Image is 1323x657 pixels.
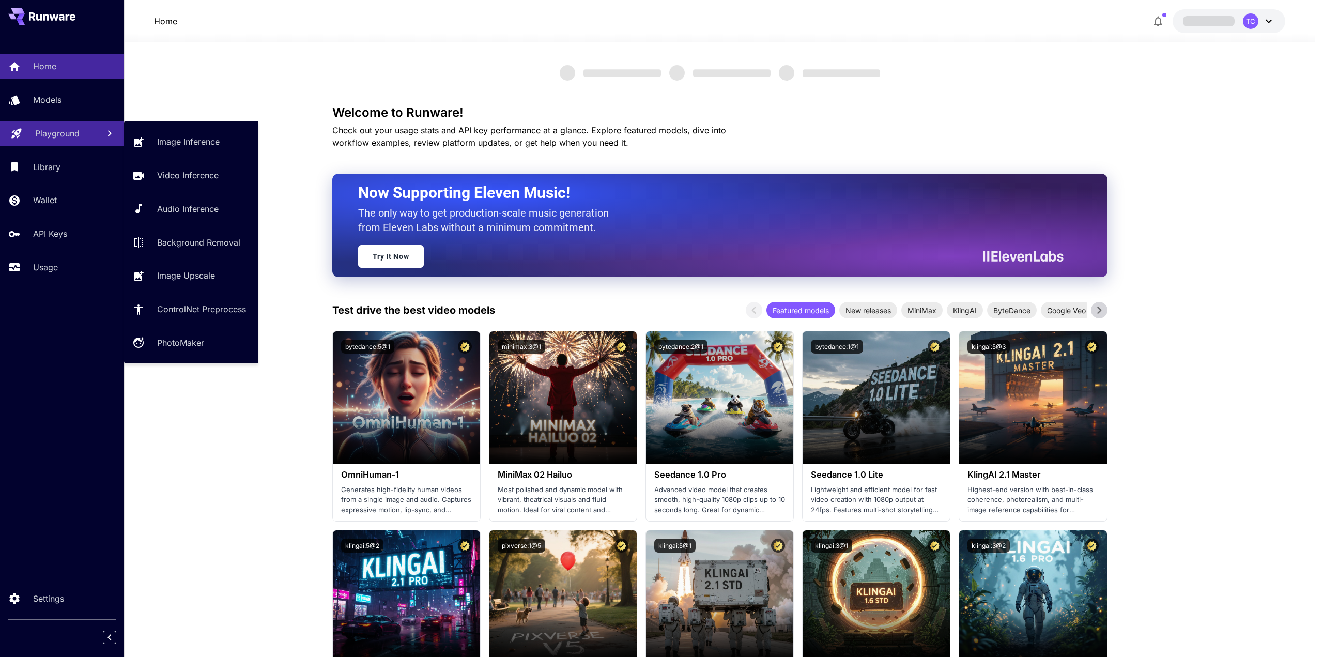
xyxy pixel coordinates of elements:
[498,340,545,354] button: minimax:3@1
[157,236,240,249] p: Background Removal
[124,263,258,288] a: Image Upscale
[157,269,215,282] p: Image Upscale
[811,539,852,553] button: klingai:3@1
[358,245,424,268] a: Try It Now
[967,539,1010,553] button: klingai:3@2
[654,340,707,354] button: bytedance:2@1
[489,331,637,464] img: alt
[358,206,617,235] p: The only way to get production-scale music generation from Eleven Labs without a minimum commitment.
[1085,340,1099,354] button: Certified Model – Vetted for best performance and includes a commercial license.
[839,305,897,316] span: New releases
[458,539,472,553] button: Certified Model – Vetted for best performance and includes a commercial license.
[766,305,835,316] span: Featured models
[654,539,696,553] button: klingai:5@1
[458,340,472,354] button: Certified Model – Vetted for best performance and includes a commercial license.
[332,302,495,318] p: Test drive the best video models
[1243,13,1258,29] div: TC
[154,15,177,27] p: Home
[928,340,942,354] button: Certified Model – Vetted for best performance and includes a commercial license.
[124,163,258,188] a: Video Inference
[967,470,1098,480] h3: KlingAI 2.1 Master
[157,169,219,181] p: Video Inference
[33,60,56,72] p: Home
[33,592,64,605] p: Settings
[947,305,983,316] span: KlingAI
[967,340,1010,354] button: klingai:5@3
[803,331,950,464] img: alt
[967,485,1098,515] p: Highest-end version with best-in-class coherence, photorealism, and multi-image reference capabil...
[928,539,942,553] button: Certified Model – Vetted for best performance and includes a commercial license.
[341,539,383,553] button: klingai:5@2
[124,196,258,222] a: Audio Inference
[771,340,785,354] button: Certified Model – Vetted for best performance and includes a commercial license.
[654,470,785,480] h3: Seedance 1.0 Pro
[332,105,1107,120] h3: Welcome to Runware!
[341,470,472,480] h3: OmniHuman‑1
[358,183,1056,203] h2: Now Supporting Eleven Music!
[157,337,204,349] p: PhotoMaker
[124,129,258,155] a: Image Inference
[771,539,785,553] button: Certified Model – Vetted for best performance and includes a commercial license.
[124,297,258,322] a: ControlNet Preprocess
[341,340,394,354] button: bytedance:5@1
[332,125,726,148] span: Check out your usage stats and API key performance at a glance. Explore featured models, dive int...
[35,127,80,140] p: Playground
[33,261,58,273] p: Usage
[154,15,177,27] nav: breadcrumb
[157,135,220,148] p: Image Inference
[33,161,60,173] p: Library
[341,485,472,515] p: Generates high-fidelity human videos from a single image and audio. Captures expressive motion, l...
[333,331,480,464] img: alt
[614,539,628,553] button: Certified Model – Vetted for best performance and includes a commercial license.
[811,470,942,480] h3: Seedance 1.0 Lite
[1085,539,1099,553] button: Certified Model – Vetted for best performance and includes a commercial license.
[103,631,116,644] button: Collapse sidebar
[124,330,258,356] a: PhotoMaker
[959,331,1106,464] img: alt
[33,194,57,206] p: Wallet
[646,331,793,464] img: alt
[124,230,258,255] a: Background Removal
[987,305,1037,316] span: ByteDance
[654,485,785,515] p: Advanced video model that creates smooth, high-quality 1080p clips up to 10 seconds long. Great f...
[498,470,628,480] h3: MiniMax 02 Hailuo
[33,94,61,106] p: Models
[157,303,246,315] p: ControlNet Preprocess
[1041,305,1092,316] span: Google Veo
[811,485,942,515] p: Lightweight and efficient model for fast video creation with 1080p output at 24fps. Features mult...
[614,340,628,354] button: Certified Model – Vetted for best performance and includes a commercial license.
[33,227,67,240] p: API Keys
[157,203,219,215] p: Audio Inference
[901,305,943,316] span: MiniMax
[811,340,863,354] button: bytedance:1@1
[111,628,124,647] div: Collapse sidebar
[498,539,545,553] button: pixverse:1@5
[498,485,628,515] p: Most polished and dynamic model with vibrant, theatrical visuals and fluid motion. Ideal for vira...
